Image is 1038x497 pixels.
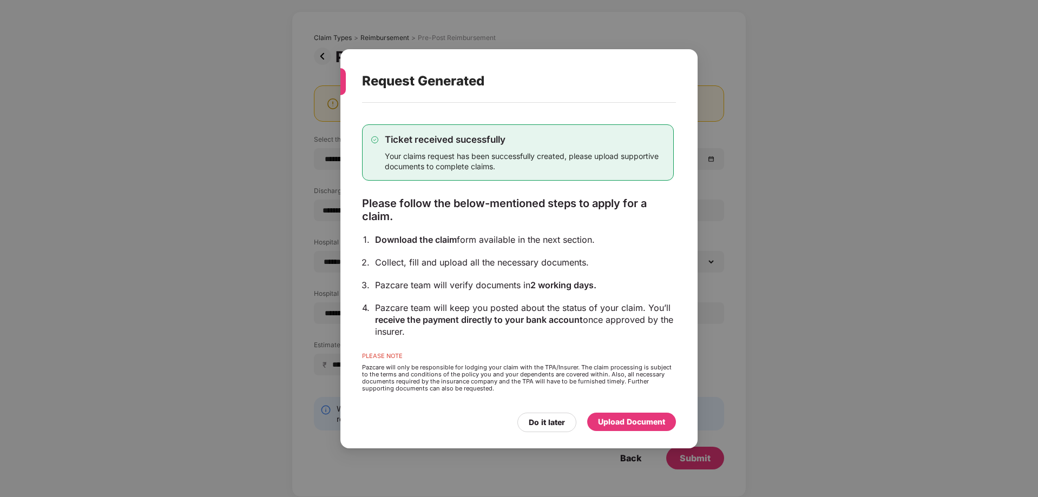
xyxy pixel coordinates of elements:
span: Download the claim [375,234,457,244]
div: Upload Document [598,415,665,427]
div: 4. [362,301,370,313]
div: Pazcare team will verify documents in [375,279,674,290]
span: receive the payment directly to your bank account [375,314,583,324]
div: Collect, fill and upload all the necessary documents. [375,256,674,268]
div: Request Generated [362,60,650,102]
div: Do it later [529,416,565,428]
div: 2. [362,256,370,268]
div: 3. [362,279,370,290]
div: Pazcare team will keep you posted about the status of your claim. You’ll once approved by the ins... [375,301,674,337]
div: Please follow the below-mentioned steps to apply for a claim. [362,196,674,222]
div: 1. [363,233,370,245]
div: Your claims request has been successfully created, please upload supportive documents to complete... [385,150,665,171]
img: svg+xml;base64,PHN2ZyB4bWxucz0iaHR0cDovL3d3dy53My5vcmcvMjAwMC9zdmciIHdpZHRoPSIxMy4zMzMiIGhlaWdodD... [371,136,378,143]
span: 2 working days. [530,279,596,290]
div: form available in the next section. [375,233,674,245]
div: Pazcare will only be responsible for lodging your claim with the TPA/Insurer. The claim processin... [362,363,674,392]
div: PLEASE NOTE [362,352,674,363]
div: Ticket received sucessfully [385,133,665,145]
